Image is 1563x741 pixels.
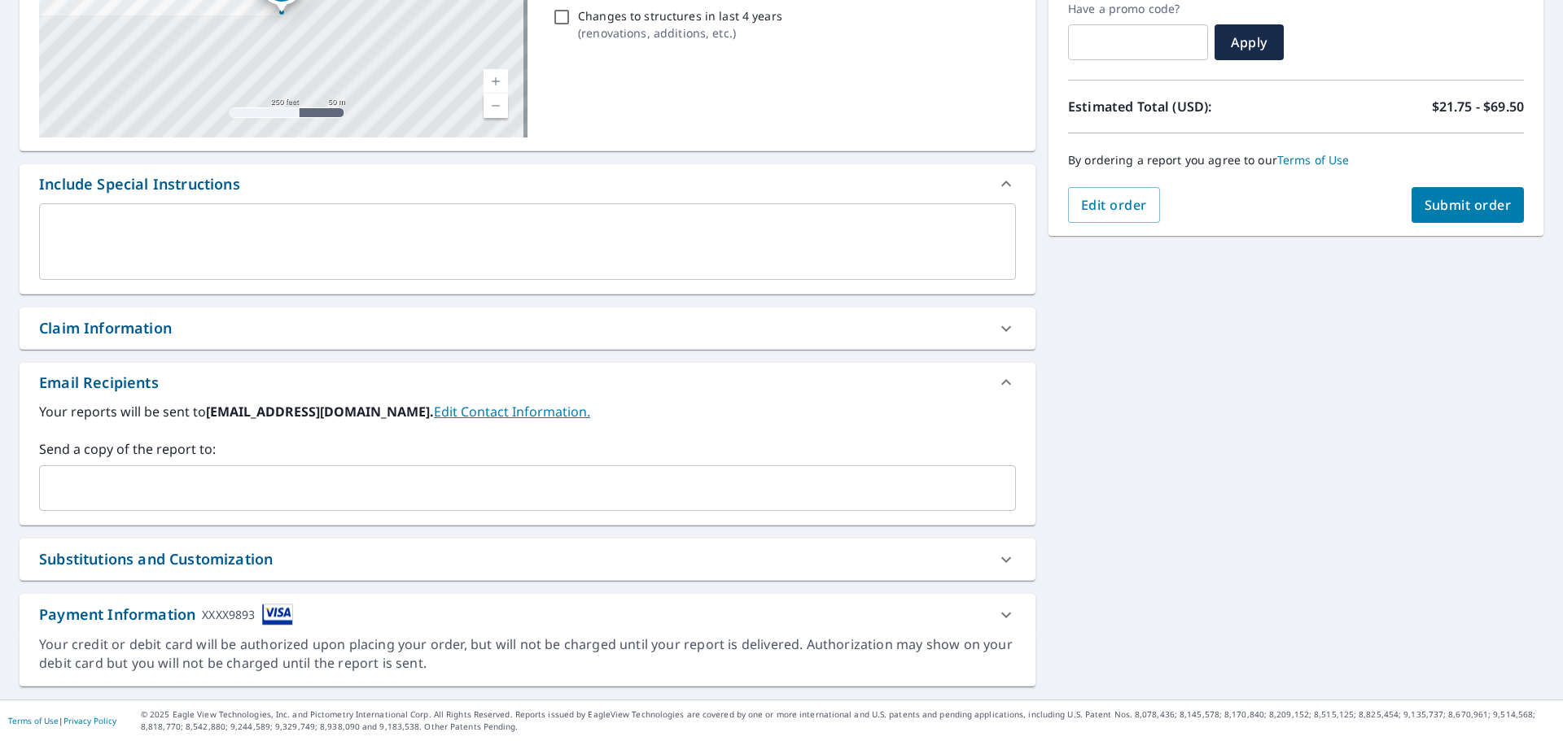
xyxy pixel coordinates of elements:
button: Apply [1215,24,1284,60]
p: Estimated Total (USD): [1068,97,1296,116]
p: Changes to structures in last 4 years [578,7,782,24]
p: $21.75 - $69.50 [1432,97,1524,116]
a: Terms of Use [8,715,59,726]
a: Current Level 17, Zoom Out [484,94,508,118]
div: Email Recipients [39,372,159,394]
div: Payment Information [39,604,293,625]
img: cardImage [262,604,293,625]
div: Email Recipients [20,363,1035,402]
div: Claim Information [20,307,1035,349]
div: Substitutions and Customization [39,548,273,570]
label: Have a promo code? [1068,2,1208,16]
a: Terms of Use [1277,152,1350,168]
div: Claim Information [39,317,172,339]
button: Edit order [1068,187,1160,223]
span: Submit order [1425,196,1512,214]
div: Include Special Instructions [39,173,240,195]
label: Send a copy of the report to: [39,439,1016,459]
b: [EMAIL_ADDRESS][DOMAIN_NAME]. [206,403,434,421]
a: Privacy Policy [63,715,116,726]
a: EditContactInfo [434,403,590,421]
div: Substitutions and Customization [20,538,1035,580]
span: Apply [1228,33,1271,51]
a: Current Level 17, Zoom In [484,69,508,94]
div: XXXX9893 [202,604,255,625]
p: | [8,716,116,726]
label: Your reports will be sent to [39,402,1016,421]
div: Payment InformationXXXX9893cardImage [20,594,1035,635]
div: Your credit or debit card will be authorized upon placing your order, but will not be charged unt... [39,635,1016,673]
div: Include Special Instructions [20,164,1035,203]
button: Submit order [1412,187,1525,223]
span: Edit order [1081,196,1147,214]
p: © 2025 Eagle View Technologies, Inc. and Pictometry International Corp. All Rights Reserved. Repo... [141,708,1555,733]
p: ( renovations, additions, etc. ) [578,24,782,41]
p: By ordering a report you agree to our [1068,153,1524,168]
